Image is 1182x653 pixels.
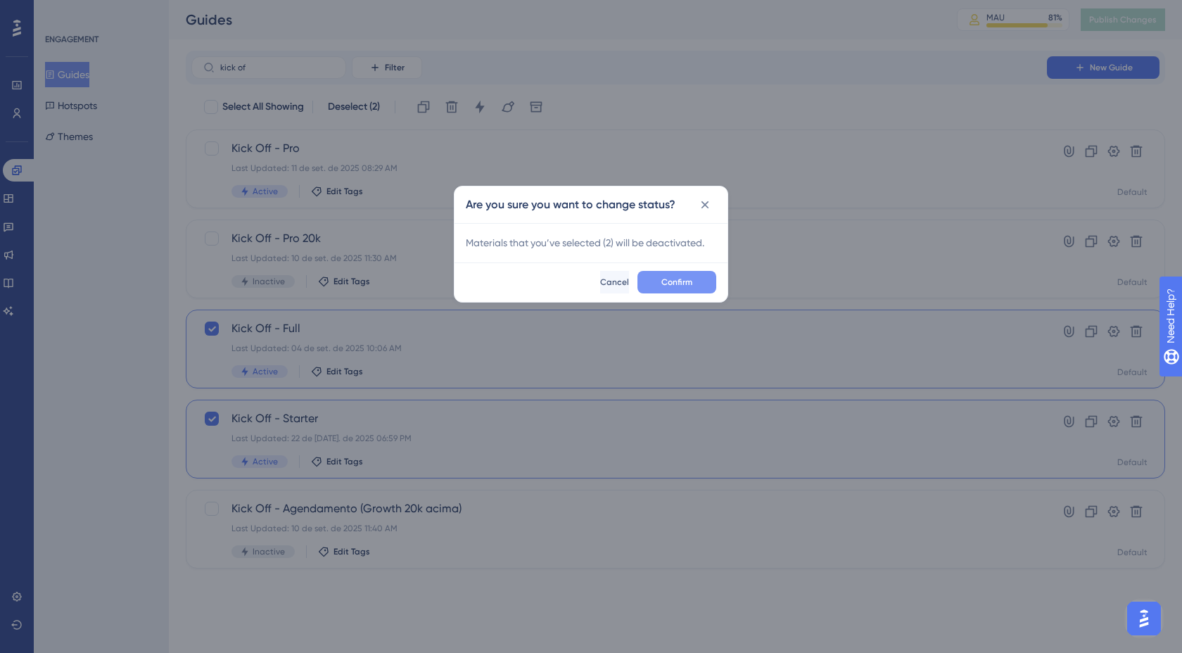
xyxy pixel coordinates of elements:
[466,237,704,248] span: Materials that you’ve selected ( 2 ) will be de activated.
[600,277,629,288] span: Cancel
[466,196,675,213] h2: Are you sure you want to change status?
[33,4,88,20] span: Need Help?
[1123,597,1165,640] iframe: UserGuiding AI Assistant Launcher
[661,277,692,288] span: Confirm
